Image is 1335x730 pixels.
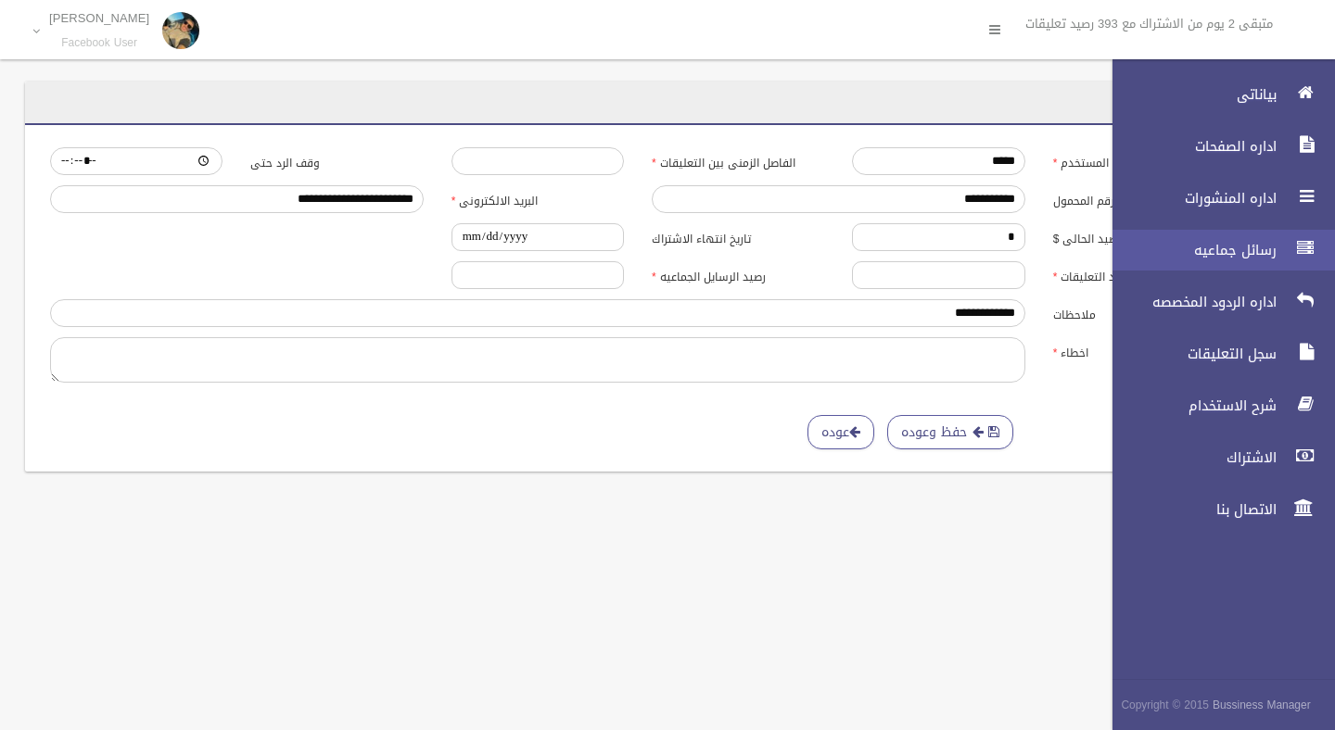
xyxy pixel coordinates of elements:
a: سجل التعليقات [1097,334,1335,374]
label: الرصيد الحالى $ [1039,223,1240,249]
label: الفاصل الزمنى بين التعليقات [638,147,838,173]
a: اداره الصفحات [1097,126,1335,167]
span: اداره الصفحات [1097,137,1282,156]
a: عوده [807,415,874,449]
span: اداره المنشورات [1097,189,1282,208]
span: شرح الاستخدام [1097,396,1282,415]
label: ملاحظات [1039,299,1240,325]
label: رصيد الرسايل الجماعيه [638,261,838,287]
header: المستخدمين / تعديل [1092,83,1251,120]
label: رقم المحمول [1039,185,1240,211]
a: الاتصال بنا [1097,489,1335,530]
a: اداره المنشورات [1097,178,1335,219]
span: اداره الردود المخصصه [1097,293,1282,311]
span: رسائل جماعيه [1097,241,1282,259]
small: Facebook User [49,36,149,50]
label: اخطاء [1039,337,1240,363]
span: الاتصال بنا [1097,500,1282,519]
label: رصيد التعليقات [1039,261,1240,287]
label: وقف الرد حتى [236,147,437,173]
span: سجل التعليقات [1097,345,1282,363]
a: بياناتى [1097,74,1335,115]
span: Copyright © 2015 [1121,695,1209,715]
label: رقم المستخدم [1039,147,1240,173]
label: البريد الالكترونى [438,185,638,211]
label: تاريخ انتهاء الاشتراك [638,223,838,249]
p: [PERSON_NAME] [49,11,149,25]
a: اداره الردود المخصصه [1097,282,1335,322]
span: الاشتراك [1097,448,1282,467]
span: بياناتى [1097,85,1282,104]
strong: Bussiness Manager [1213,695,1311,715]
a: الاشتراك [1097,437,1335,478]
a: رسائل جماعيه [1097,230,1335,271]
a: شرح الاستخدام [1097,385,1335,426]
button: حفظ وعوده [887,415,1013,449]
